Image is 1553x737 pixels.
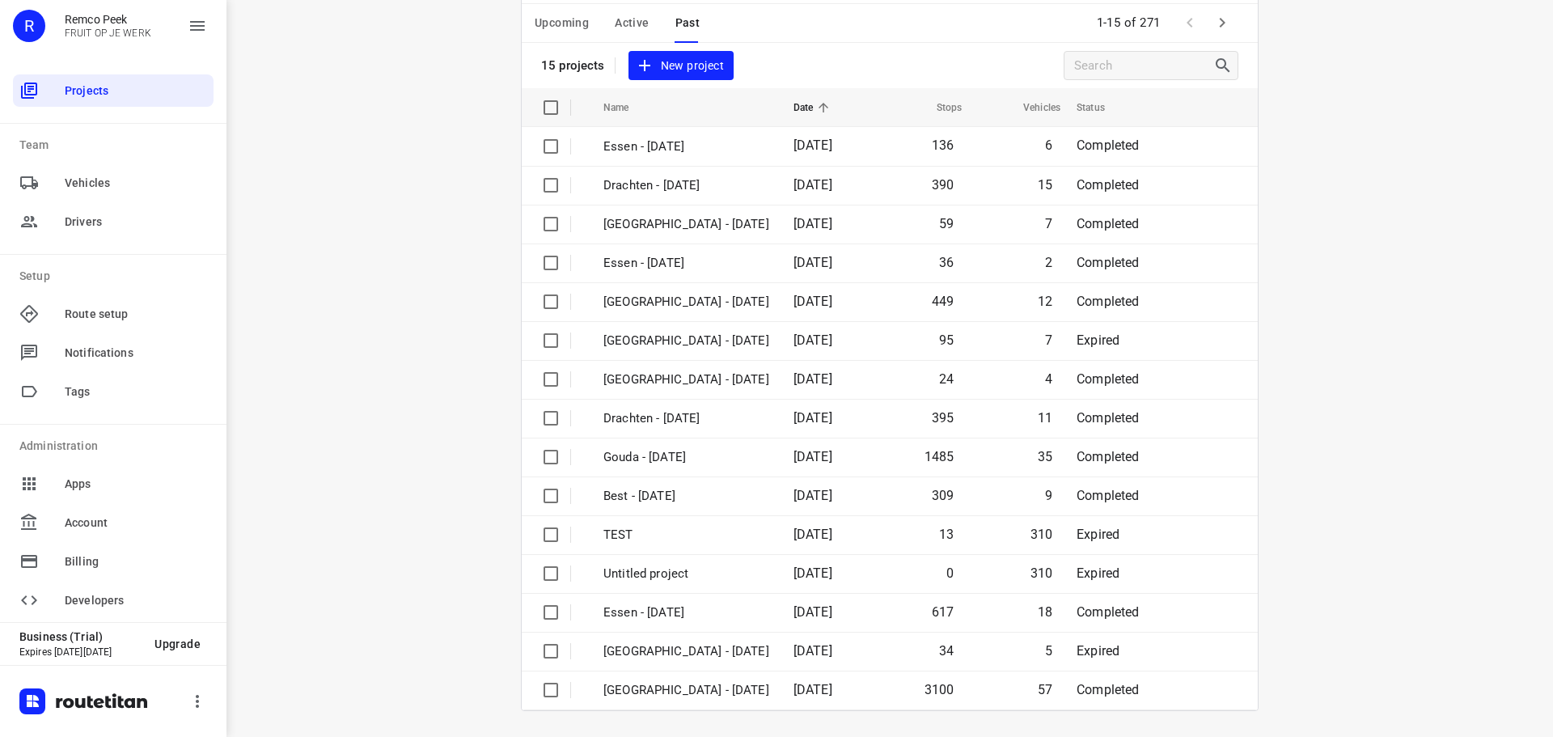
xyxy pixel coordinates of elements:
[13,205,214,238] div: Drivers
[793,371,832,387] span: [DATE]
[916,98,963,117] span: Stops
[603,371,769,389] p: [GEOGRAPHIC_DATA] - [DATE]
[1045,488,1052,503] span: 9
[13,10,45,42] div: R
[793,449,832,464] span: [DATE]
[793,488,832,503] span: [DATE]
[932,410,954,426] span: 395
[932,138,954,153] span: 136
[535,13,589,33] span: Upcoming
[793,565,832,581] span: [DATE]
[603,176,769,195] p: Drachten - [DATE]
[65,28,151,39] p: FRUIT OP JE WERK
[13,584,214,616] div: Developers
[603,98,650,117] span: Name
[793,294,832,309] span: [DATE]
[793,216,832,231] span: [DATE]
[1174,6,1206,39] span: Previous Page
[603,332,769,350] p: [GEOGRAPHIC_DATA] - [DATE]
[1077,643,1119,659] span: Expired
[65,175,207,192] span: Vehicles
[1077,332,1119,348] span: Expired
[541,58,605,73] p: 15 projects
[1038,410,1052,426] span: 11
[1045,643,1052,659] span: 5
[1045,255,1052,270] span: 2
[1077,98,1126,117] span: Status
[939,643,954,659] span: 34
[1077,410,1140,426] span: Completed
[939,527,954,542] span: 13
[13,468,214,500] div: Apps
[65,214,207,231] span: Drivers
[932,294,954,309] span: 449
[793,527,832,542] span: [DATE]
[1077,216,1140,231] span: Completed
[1045,138,1052,153] span: 6
[1077,255,1140,270] span: Completed
[19,646,142,658] p: Expires [DATE][DATE]
[1077,294,1140,309] span: Completed
[793,604,832,620] span: [DATE]
[603,487,769,506] p: Best - [DATE]
[793,138,832,153] span: [DATE]
[1077,604,1140,620] span: Completed
[1030,527,1053,542] span: 310
[932,604,954,620] span: 617
[932,177,954,193] span: 390
[939,371,954,387] span: 24
[793,682,832,697] span: [DATE]
[793,98,835,117] span: Date
[1045,216,1052,231] span: 7
[13,545,214,578] div: Billing
[638,56,724,76] span: New project
[932,488,954,503] span: 309
[628,51,734,81] button: New project
[793,410,832,426] span: [DATE]
[65,13,151,26] p: Remco Peek
[1077,371,1140,387] span: Completed
[603,604,769,622] p: Essen - [DATE]
[925,449,954,464] span: 1485
[1077,177,1140,193] span: Completed
[603,681,769,700] p: [GEOGRAPHIC_DATA] - [DATE]
[1213,56,1238,75] div: Search
[793,255,832,270] span: [DATE]
[1077,682,1140,697] span: Completed
[615,13,649,33] span: Active
[603,293,769,311] p: [GEOGRAPHIC_DATA] - [DATE]
[13,167,214,199] div: Vehicles
[1077,449,1140,464] span: Completed
[65,553,207,570] span: Billing
[13,375,214,408] div: Tags
[1038,604,1052,620] span: 18
[19,137,214,154] p: Team
[19,268,214,285] p: Setup
[946,565,954,581] span: 0
[603,565,769,583] p: Untitled project
[1038,294,1052,309] span: 12
[603,254,769,273] p: Essen - [DATE]
[13,337,214,369] div: Notifications
[19,630,142,643] p: Business (Trial)
[65,476,207,493] span: Apps
[1002,98,1060,117] span: Vehicles
[1077,138,1140,153] span: Completed
[793,177,832,193] span: [DATE]
[1038,177,1052,193] span: 15
[1045,332,1052,348] span: 7
[603,526,769,544] p: TEST
[65,383,207,400] span: Tags
[1077,488,1140,503] span: Completed
[603,409,769,428] p: Drachten - [DATE]
[1077,527,1119,542] span: Expired
[939,255,954,270] span: 36
[13,298,214,330] div: Route setup
[603,138,769,156] p: Essen - Wednesday
[939,216,954,231] span: 59
[65,306,207,323] span: Route setup
[154,637,201,650] span: Upgrade
[65,592,207,609] span: Developers
[65,83,207,100] span: Projects
[603,448,769,467] p: Gouda - [DATE]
